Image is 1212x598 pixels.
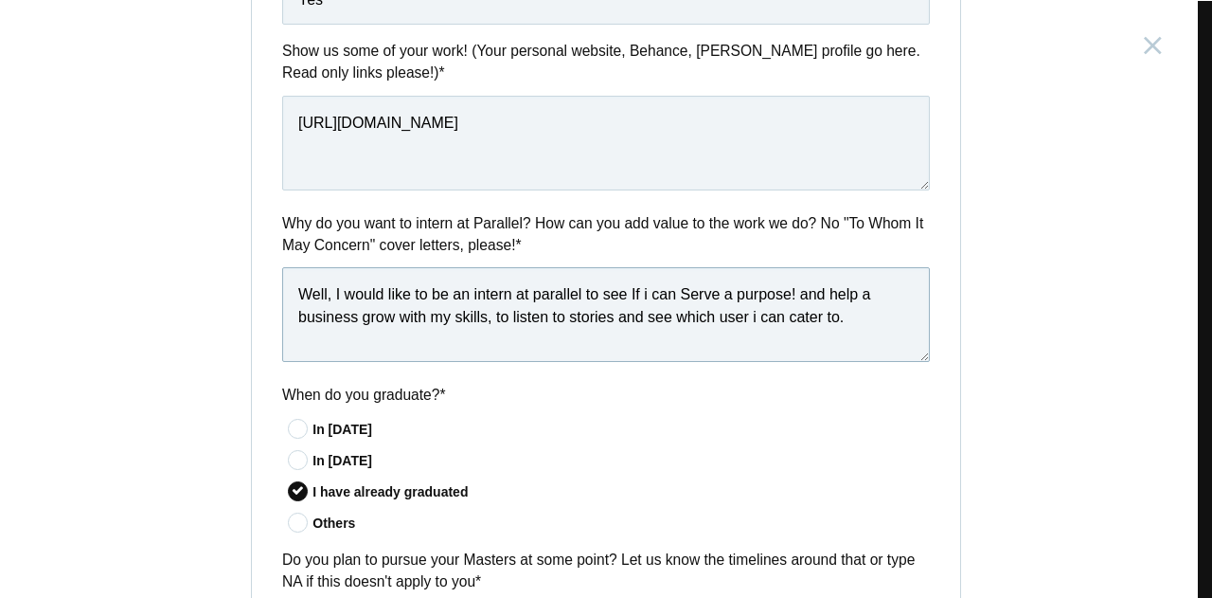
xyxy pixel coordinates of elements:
[312,420,930,440] div: In [DATE]
[282,40,930,84] label: Show us some of your work! (Your personal website, Behance, [PERSON_NAME] profile go here. Read o...
[282,212,930,257] label: Why do you want to intern at Parallel? How can you add value to the work we do? No "To Whom It Ma...
[282,549,930,593] label: Do you plan to pursue your Masters at some point? Let us know the timelines around that or type N...
[312,451,930,471] div: In [DATE]
[282,384,930,406] label: When do you graduate?
[312,514,930,534] div: Others
[312,482,930,502] div: I have already graduated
